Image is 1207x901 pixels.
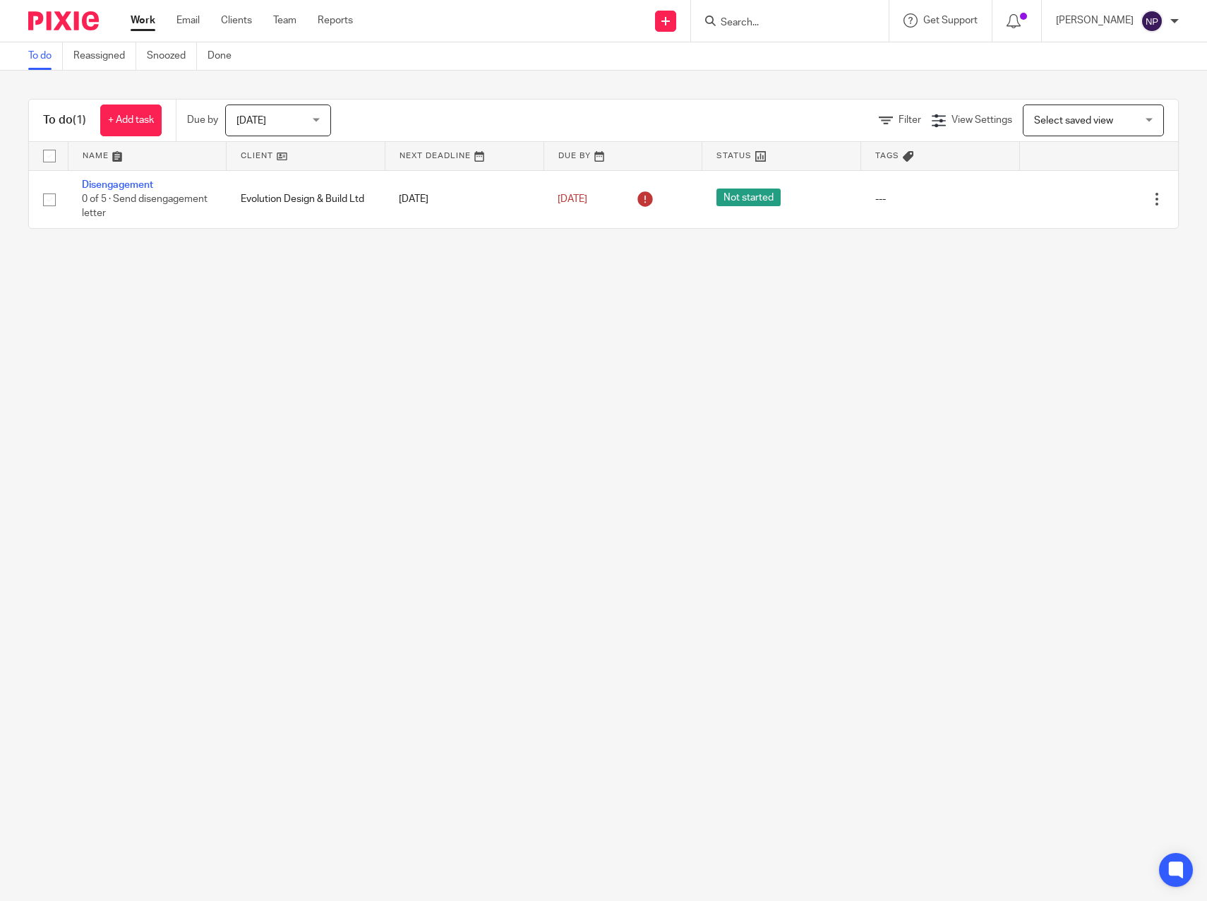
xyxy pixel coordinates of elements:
[73,42,136,70] a: Reassigned
[875,152,899,160] span: Tags
[875,192,1006,206] div: ---
[236,116,266,126] span: [DATE]
[716,189,781,206] span: Not started
[73,114,86,126] span: (1)
[951,115,1012,125] span: View Settings
[273,13,296,28] a: Team
[100,105,162,136] a: + Add task
[923,16,978,25] span: Get Support
[899,115,921,125] span: Filter
[1141,10,1163,32] img: svg%3E
[318,13,353,28] a: Reports
[187,113,218,127] p: Due by
[719,17,846,30] input: Search
[385,170,544,228] td: [DATE]
[28,11,99,30] img: Pixie
[1056,13,1134,28] p: [PERSON_NAME]
[131,13,155,28] a: Work
[43,113,86,128] h1: To do
[208,42,242,70] a: Done
[1034,116,1113,126] span: Select saved view
[82,180,153,190] a: Disengagement
[227,170,385,228] td: Evolution Design & Build Ltd
[176,13,200,28] a: Email
[558,194,587,204] span: [DATE]
[147,42,197,70] a: Snoozed
[28,42,63,70] a: To do
[82,194,208,219] span: 0 of 5 · Send disengagement letter
[221,13,252,28] a: Clients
